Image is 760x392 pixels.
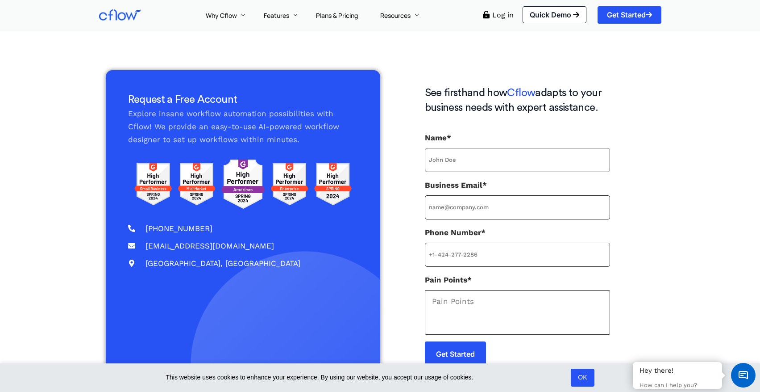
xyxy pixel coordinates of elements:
[99,9,141,21] img: Cflow
[316,11,358,20] span: Plans & Pricing
[425,86,610,116] h3: See firsthand how adapts to your business needs with expert assistance.
[425,148,610,172] input: Name*
[143,222,212,235] span: [PHONE_NUMBER]
[143,240,274,253] span: [EMAIL_ADDRESS][DOMAIN_NAME]
[523,6,586,23] a: Quick Demo
[425,226,610,267] label: Phone Number*
[607,11,652,18] span: Get Started
[425,290,610,335] textarea: Pain Points*
[143,257,300,270] span: [GEOGRAPHIC_DATA], [GEOGRAPHIC_DATA]
[640,382,715,389] p: How can I help you?
[425,179,610,219] label: Business Email*
[425,274,610,335] label: Pain Points*
[425,131,610,172] label: Name*
[264,11,289,20] span: Features
[571,369,594,387] a: OK
[128,94,237,105] span: Request a Free Account
[128,155,358,213] img: g2 reviews
[731,363,756,388] span: Chat Widget
[598,6,661,23] a: Get Started
[166,372,566,383] span: This website uses cookies to enhance your experience. By using our website, you accept our usage ...
[425,243,610,267] input: Phone Number*
[507,88,535,98] span: Cflow
[425,195,610,219] input: Business Email*
[128,93,358,146] div: Explore insane workflow automation possibilities with Cflow! We provide an easy-to-use AI-powered...
[380,11,411,20] span: Resources
[640,367,715,375] div: Hey there!
[492,11,514,19] a: Log in
[206,11,237,20] span: Why Cflow
[425,131,610,381] form: Contact form
[425,341,486,367] input: Get Started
